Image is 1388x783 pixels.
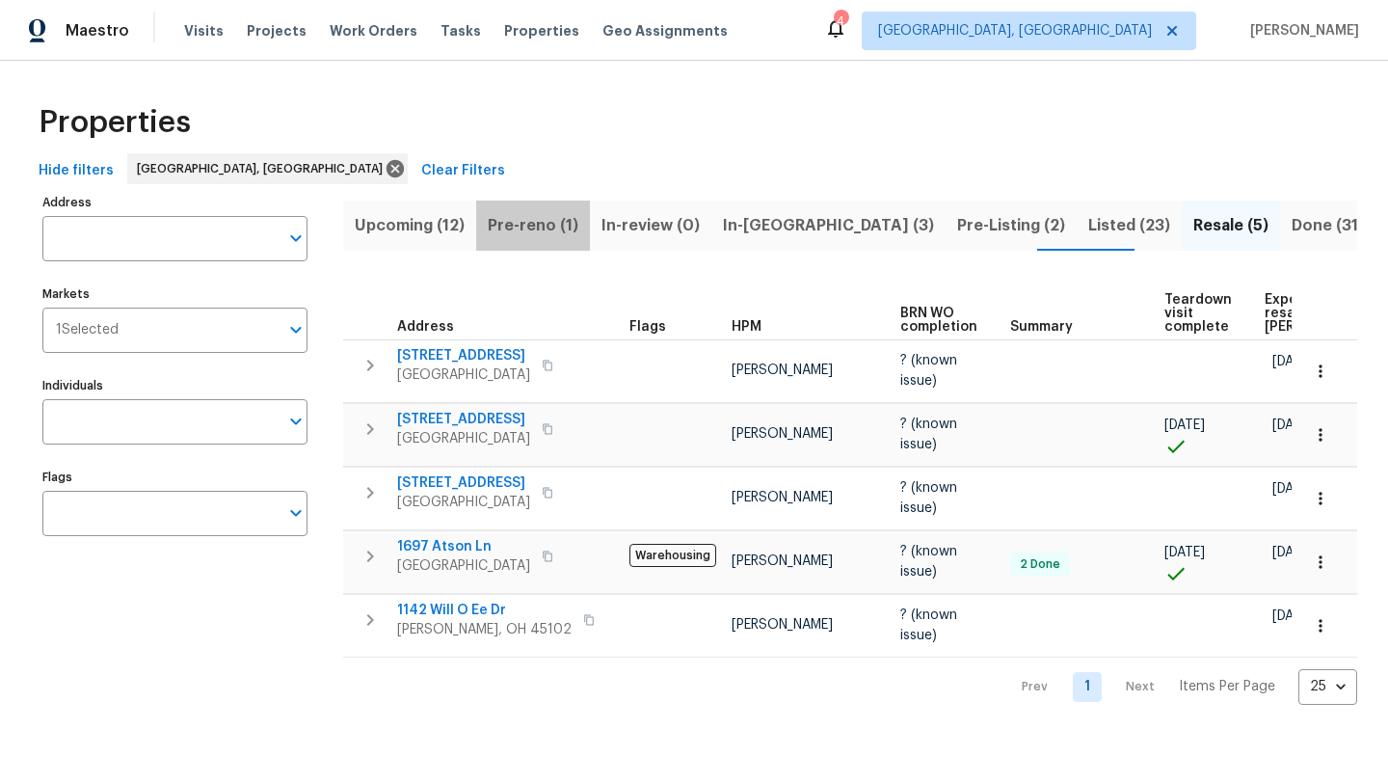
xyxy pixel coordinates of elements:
[732,320,761,334] span: HPM
[504,21,579,40] span: Properties
[56,322,119,338] span: 1 Selected
[397,346,530,365] span: [STREET_ADDRESS]
[127,153,408,184] div: [GEOGRAPHIC_DATA], [GEOGRAPHIC_DATA]
[397,556,530,576] span: [GEOGRAPHIC_DATA]
[1164,546,1205,559] span: [DATE]
[1272,482,1313,496] span: [DATE]
[397,410,530,429] span: [STREET_ADDRESS]
[31,153,121,189] button: Hide filters
[602,21,728,40] span: Geo Assignments
[42,472,307,483] label: Flags
[900,608,957,641] span: ? (known issue)
[878,21,1152,40] span: [GEOGRAPHIC_DATA], [GEOGRAPHIC_DATA]
[732,491,833,504] span: [PERSON_NAME]
[421,159,505,183] span: Clear Filters
[397,429,530,448] span: [GEOGRAPHIC_DATA]
[282,499,309,526] button: Open
[834,12,847,31] div: 4
[42,288,307,300] label: Markets
[42,380,307,391] label: Individuals
[397,493,530,512] span: [GEOGRAPHIC_DATA]
[282,408,309,435] button: Open
[900,418,957,450] span: ? (known issue)
[1193,212,1268,239] span: Resale (5)
[732,554,833,568] span: [PERSON_NAME]
[601,212,700,239] span: In-review (0)
[397,601,572,620] span: 1142 Will O Ee Dr
[732,427,833,441] span: [PERSON_NAME]
[414,153,513,189] button: Clear Filters
[1179,677,1275,696] p: Items Per Page
[66,21,129,40] span: Maestro
[1272,355,1313,368] span: [DATE]
[282,316,309,343] button: Open
[1088,212,1170,239] span: Listed (23)
[247,21,307,40] span: Projects
[1292,212,1374,239] span: Done (315)
[1164,418,1205,432] span: [DATE]
[629,544,716,567] span: Warehousing
[397,620,572,639] span: [PERSON_NAME], OH 45102
[732,618,833,632] span: [PERSON_NAME]
[184,21,224,40] span: Visits
[1298,661,1357,712] div: 25
[1073,672,1102,702] a: Goto page 1
[397,320,454,334] span: Address
[1010,320,1073,334] span: Summary
[900,545,957,578] span: ? (known issue)
[1272,418,1313,432] span: [DATE]
[900,481,957,514] span: ? (known issue)
[355,212,465,239] span: Upcoming (12)
[900,307,977,334] span: BRN WO completion
[488,212,578,239] span: Pre-reno (1)
[723,212,934,239] span: In-[GEOGRAPHIC_DATA] (3)
[39,113,191,132] span: Properties
[1242,21,1359,40] span: [PERSON_NAME]
[957,212,1065,239] span: Pre-Listing (2)
[732,364,833,377] span: [PERSON_NAME]
[1272,546,1313,559] span: [DATE]
[1003,669,1357,705] nav: Pagination Navigation
[629,320,666,334] span: Flags
[900,354,957,387] span: ? (known issue)
[1265,293,1374,334] span: Expected resale [PERSON_NAME]
[440,24,481,38] span: Tasks
[137,159,390,178] span: [GEOGRAPHIC_DATA], [GEOGRAPHIC_DATA]
[397,537,530,556] span: 1697 Atson Ln
[1012,556,1068,573] span: 2 Done
[1272,609,1313,623] span: [DATE]
[330,21,417,40] span: Work Orders
[39,159,114,183] span: Hide filters
[42,197,307,208] label: Address
[282,225,309,252] button: Open
[397,365,530,385] span: [GEOGRAPHIC_DATA]
[1164,293,1232,334] span: Teardown visit complete
[397,473,530,493] span: [STREET_ADDRESS]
